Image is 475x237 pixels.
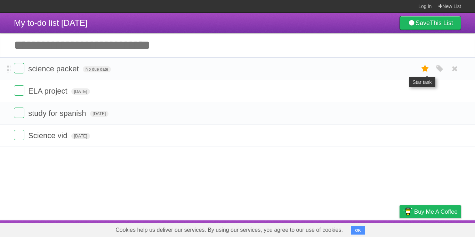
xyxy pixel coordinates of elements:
span: study for spanish [28,109,88,118]
img: Buy me a coffee [403,206,412,218]
label: Star task [419,63,432,74]
a: SaveThis List [400,16,461,30]
label: Done [14,108,24,118]
span: science packet [28,64,81,73]
a: Buy me a coffee [400,205,461,218]
span: No due date [83,66,111,72]
a: Terms [367,222,382,235]
span: Science vid [28,131,69,140]
a: Developers [330,222,358,235]
b: This List [430,19,453,26]
label: Done [14,85,24,96]
span: ELA project [28,87,69,95]
a: Privacy [391,222,409,235]
label: Done [14,63,24,73]
a: Suggest a feature [417,222,461,235]
span: My to-do list [DATE] [14,18,88,27]
span: Cookies help us deliver our services. By using our services, you agree to our use of cookies. [108,223,350,237]
span: [DATE] [71,133,90,139]
button: OK [351,226,365,235]
span: Buy me a coffee [414,206,458,218]
span: [DATE] [90,111,109,117]
a: About [307,222,322,235]
label: Done [14,130,24,140]
span: [DATE] [71,88,90,95]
